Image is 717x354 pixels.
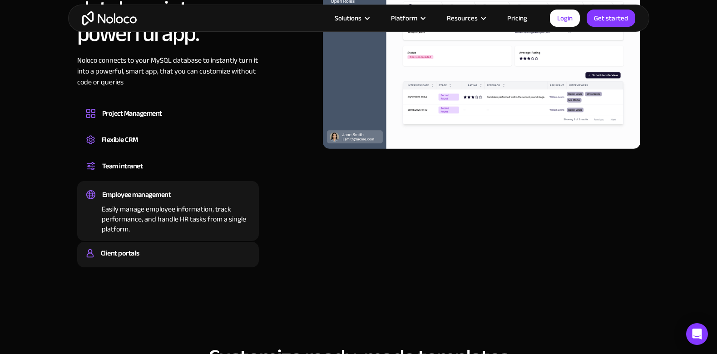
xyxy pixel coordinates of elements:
div: Easily manage employee information, track performance, and handle HR tasks from a single platform. [86,202,250,234]
div: Set up a central space for your team to collaborate, share information, and stay up to date on co... [86,173,250,176]
a: Login [550,10,580,27]
a: Get started [587,10,635,27]
div: Resources [447,12,478,24]
div: Platform [391,12,417,24]
div: Build a secure, fully-branded, and personalized client portal that lets your customers self-serve. [86,260,250,263]
div: Client portals [101,246,139,260]
div: Solutions [335,12,361,24]
a: home [82,11,137,25]
div: Project Management [102,107,162,120]
div: Design custom project management tools to speed up workflows, track progress, and optimize your t... [86,120,250,123]
div: Solutions [323,12,380,24]
div: Create a custom CRM that you can adapt to your business’s needs, centralize your workflows, and m... [86,147,250,149]
div: Open Intercom Messenger [686,323,708,345]
div: Team intranet [102,159,143,173]
div: Employee management [102,188,171,202]
a: Pricing [496,12,539,24]
div: Noloco connects to your MySQL database to instantly turn it into a powerful, smart app, that you ... [77,55,259,101]
div: Platform [380,12,435,24]
div: Flexible CRM [102,133,138,147]
div: Resources [435,12,496,24]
